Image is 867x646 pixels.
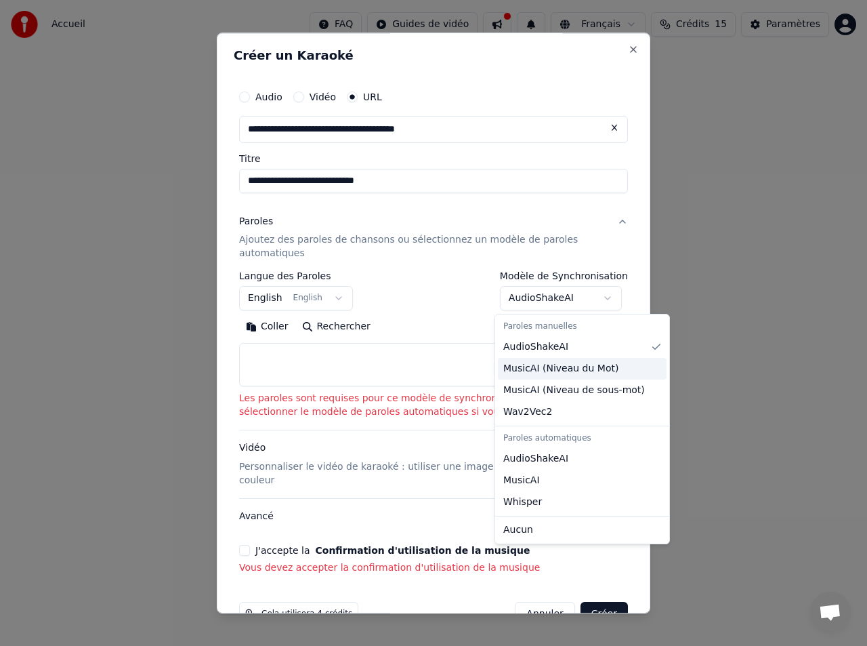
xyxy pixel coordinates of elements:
[503,496,542,509] span: Whisper
[503,405,552,419] span: Wav2Vec2
[498,317,667,336] div: Paroles manuelles
[503,362,618,376] span: MusicAI ( Niveau du Mot )
[503,384,645,397] span: MusicAI ( Niveau de sous-mot )
[503,340,568,354] span: AudioShakeAI
[503,523,533,537] span: Aucun
[503,452,568,466] span: AudioShakeAI
[498,429,667,448] div: Paroles automatiques
[503,474,540,487] span: MusicAI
